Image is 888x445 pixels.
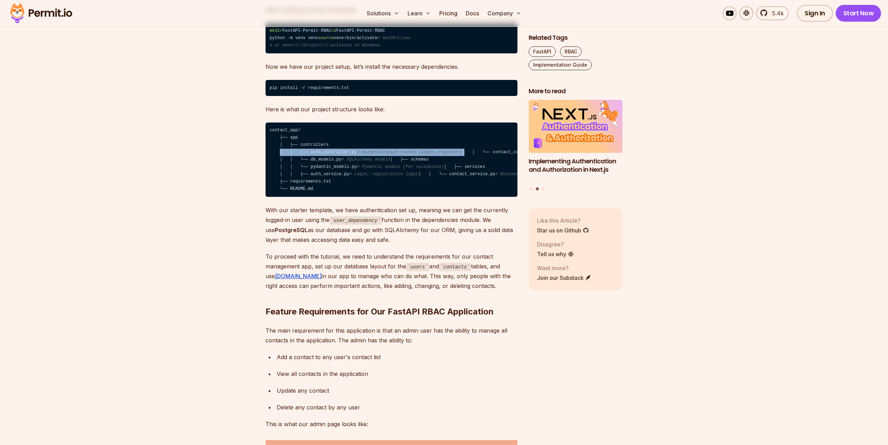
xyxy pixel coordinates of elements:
[536,187,539,190] button: Go to slide 2
[529,34,623,42] h2: Related Tags
[529,100,623,191] div: Posts
[277,402,517,412] div: Delete any contact by any user
[277,386,517,395] div: Update any contact
[266,326,517,345] p: The main requirement for this application is that an admin user has the ability to manage all con...
[529,100,623,183] li: 2 of 3
[485,6,524,20] button: Company
[329,216,382,225] code: user_dependency
[266,62,517,72] p: Now we have our project setup, let’s install the necessary dependencies.
[495,172,593,177] span: # Business logic for handling contacts
[270,28,283,33] span: mkdir
[266,278,517,317] h2: Feature Requirements for Our FastAPI RBAC Application
[406,263,430,271] code: users
[331,28,336,33] span: cd
[378,36,411,40] span: # macOS/Linux
[275,227,308,233] strong: PostgreSQL
[277,369,517,379] div: View all contacts in the application
[768,9,784,17] span: 5.4k
[342,157,390,162] span: # SQLAlchemy models
[266,80,517,96] code: pip install -r requirements.txt
[357,150,462,155] span: # Authentication routes (login, register)
[560,46,582,57] a: RBAC
[537,250,574,258] a: Tell us why
[7,1,75,25] img: Permit logo
[537,240,574,248] p: Disagree?
[266,419,517,429] p: This is what our admin page looks like:
[275,273,322,280] a: [DOMAIN_NAME]
[266,23,517,54] code: FastAPI-Permit-RBAC FastAPI-Permit-RBAC python -m venv venv venv/bin/activate
[529,100,623,153] img: Implementing Authentication and Authorization in Next.js
[266,205,517,245] p: With our starter template, we have authentication set up, meaning we can get the currently logged...
[530,187,532,190] button: Go to slide 1
[756,6,789,20] a: 5.4k
[537,264,591,272] p: Want more?
[405,6,434,20] button: Learn
[463,6,482,20] a: Docs
[277,352,517,362] div: Add a contact to any user's contact list
[542,187,545,190] button: Go to slide 3
[836,5,881,22] a: Start Now
[357,164,444,169] span: # Pydantic models (for validation)
[436,6,460,20] a: Pricing
[537,216,589,224] p: Like this Article?
[266,252,517,291] p: To proceed with the tutorial, we need to understand the requirements for our contact management a...
[529,100,623,183] a: Implementing Authentication and Authorization in Next.jsImplementing Authentication and Authoriza...
[537,273,591,282] a: Join our Substack
[529,60,592,70] a: Implementation Guide
[537,226,589,234] a: Star us on Github
[529,46,556,57] a: FastAPI
[318,36,334,40] span: source
[439,263,471,271] code: contacts
[529,87,623,96] h2: More to read
[349,172,418,177] span: # Login, registration logic
[797,5,833,22] a: Sign In
[270,43,380,48] span: # or venv\\\\Scripts\\\\activate on Windows
[364,6,402,20] button: Solutions
[266,123,517,197] code: contact_app/ ├── app │ ├── controllers │ │ ├── auth_controller.py │ │ └── contact_controller.py │...
[529,157,623,174] h3: Implementing Authentication and Authorization in Next.js
[266,104,517,114] p: Here is what our project structure looks like:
